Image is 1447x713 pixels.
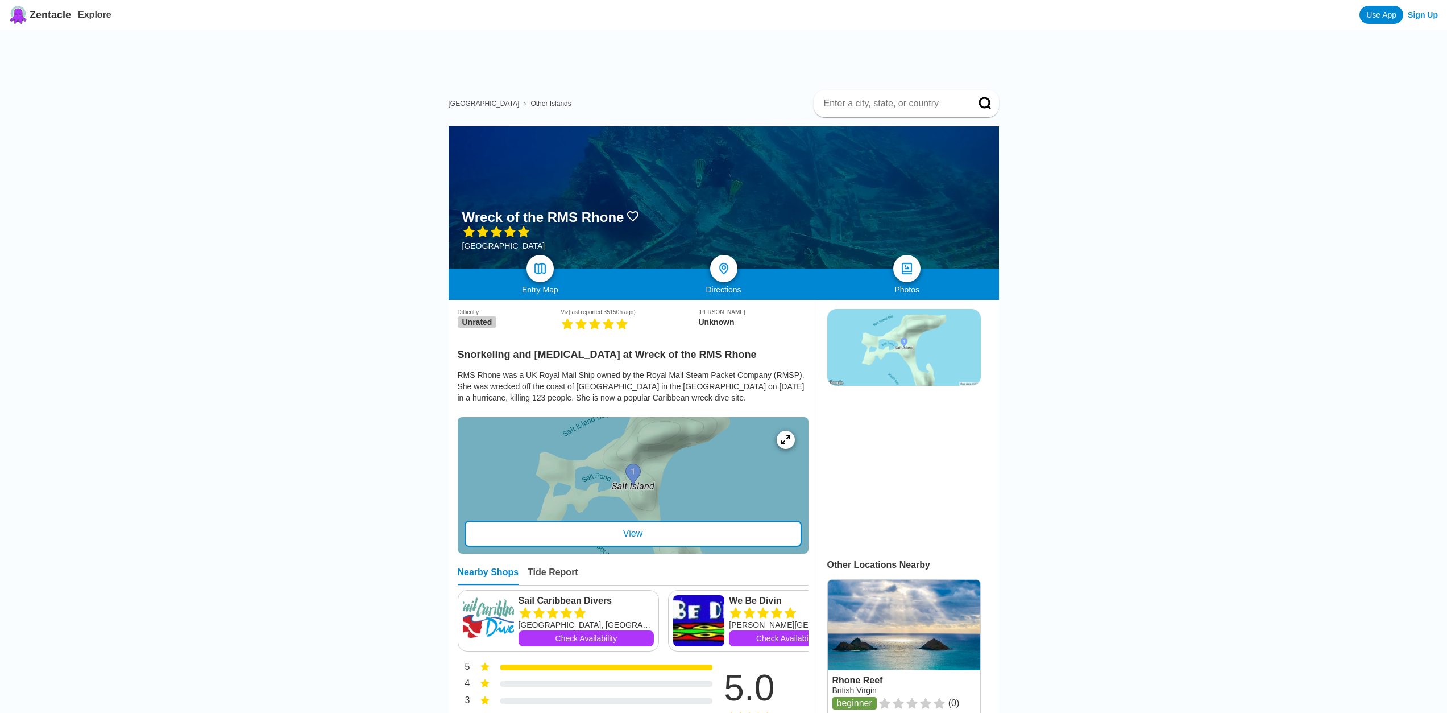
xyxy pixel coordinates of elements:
a: photos [893,255,921,282]
a: directions [710,255,737,282]
div: RMS Rhone was a UK Royal Mail Ship owned by the Royal Mail Steam Packet Company (RMSP). She was w... [458,369,809,403]
a: Sign Up [1408,10,1438,19]
a: Check Availability [729,630,845,646]
div: Viz (last reported 35150h ago) [561,309,698,315]
a: [GEOGRAPHIC_DATA] [449,100,520,108]
img: Zentacle logo [9,6,27,24]
div: 5 [458,661,470,675]
img: map [533,262,547,275]
div: Photos [815,285,999,294]
div: 5.0 [707,670,792,706]
span: › [524,100,526,108]
div: [PERSON_NAME][GEOGRAPHIC_DATA], null [729,619,845,630]
div: Nearby Shops [458,567,519,585]
div: [GEOGRAPHIC_DATA], [GEOGRAPHIC_DATA], null [519,619,654,630]
div: View [465,521,802,547]
a: Use App [1359,6,1403,24]
div: Tide Report [528,567,578,585]
a: Sail Caribbean Divers [519,595,654,607]
div: [PERSON_NAME] [698,309,808,315]
img: staticmap [827,309,981,386]
img: photos [900,262,914,275]
span: Unrated [458,316,497,328]
a: Explore [78,10,111,19]
div: [GEOGRAPHIC_DATA] [462,241,640,250]
a: Zentacle logoZentacle [9,6,71,24]
div: Difficulty [458,309,561,315]
h1: Wreck of the RMS Rhone [462,209,624,225]
div: Unknown [698,318,808,327]
img: Sail Caribbean Divers [463,595,514,646]
a: Check Availability [519,630,654,646]
div: Entry Map [449,285,632,294]
input: Enter a city, state, or country [823,98,963,109]
span: Zentacle [30,9,71,21]
a: We Be Divin [729,595,845,607]
img: directions [717,262,731,275]
img: We Be Divin [673,595,724,646]
a: entry mapView [458,417,809,554]
div: 3 [458,694,470,709]
h2: Snorkeling and [MEDICAL_DATA] at Wreck of the RMS Rhone [458,342,809,361]
div: Directions [632,285,815,294]
a: map [526,255,554,282]
a: Other Islands [530,100,571,108]
div: Other Locations Nearby [827,560,999,570]
div: 4 [458,677,470,692]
